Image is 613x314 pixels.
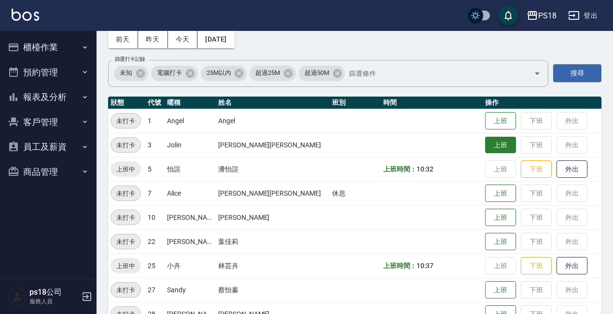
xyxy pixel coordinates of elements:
[111,261,141,271] span: 上班中
[538,10,557,22] div: PS18
[216,97,330,109] th: 姓名
[111,164,141,174] span: 上班中
[165,205,216,229] td: [PERSON_NAME]
[108,97,145,109] th: 狀態
[564,7,601,25] button: 登出
[4,85,93,110] button: 報表及分析
[111,140,140,150] span: 未打卡
[299,66,345,81] div: 超過50M
[216,109,330,133] td: Angel
[145,133,165,157] td: 3
[499,6,518,25] button: save
[197,30,234,48] button: [DATE]
[201,66,247,81] div: 25M以內
[4,110,93,135] button: 客戶管理
[557,257,587,275] button: 外出
[165,109,216,133] td: Angel
[347,65,517,82] input: 篩選條件
[250,68,286,78] span: 超過25M
[165,278,216,302] td: Sandy
[216,157,330,181] td: 潘怡諠
[216,133,330,157] td: [PERSON_NAME][PERSON_NAME]
[216,254,330,278] td: 林芸卉
[145,229,165,254] td: 22
[29,287,79,297] h5: ps18公司
[417,262,433,270] span: 10:37
[111,116,140,126] span: 未打卡
[145,109,165,133] td: 1
[165,157,216,181] td: 怡諠
[168,30,198,48] button: 今天
[111,237,140,247] span: 未打卡
[299,68,335,78] span: 超過50M
[111,213,140,223] span: 未打卡
[165,181,216,205] td: Alice
[165,97,216,109] th: 暱稱
[165,254,216,278] td: 小卉
[8,287,27,306] img: Person
[165,229,216,254] td: [PERSON_NAME]
[523,6,560,26] button: PS18
[4,159,93,185] button: 商品管理
[145,254,165,278] td: 25
[138,30,168,48] button: 昨天
[250,66,296,81] div: 超過25M
[108,30,138,48] button: 前天
[485,233,516,251] button: 上班
[115,56,145,63] label: 篩選打卡記錄
[4,60,93,85] button: 預約管理
[145,97,165,109] th: 代號
[483,97,601,109] th: 操作
[29,297,79,306] p: 服務人員
[485,185,516,202] button: 上班
[381,97,483,109] th: 時間
[557,160,587,178] button: 外出
[529,66,545,81] button: Open
[111,188,140,199] span: 未打卡
[145,157,165,181] td: 5
[417,165,433,173] span: 10:32
[114,68,138,78] span: 未知
[383,165,417,173] b: 上班時間：
[553,64,601,82] button: 搜尋
[485,137,516,154] button: 上班
[485,112,516,130] button: 上班
[485,281,516,299] button: 上班
[521,160,552,178] button: 下班
[201,68,237,78] span: 25M以內
[330,181,381,205] td: 休息
[216,229,330,254] td: 葉佳莉
[151,68,188,78] span: 電腦打卡
[12,9,39,21] img: Logo
[114,66,148,81] div: 未知
[145,205,165,229] td: 10
[216,205,330,229] td: [PERSON_NAME]
[521,257,552,275] button: 下班
[383,262,417,270] b: 上班時間：
[111,285,140,295] span: 未打卡
[216,181,330,205] td: [PERSON_NAME][PERSON_NAME]
[216,278,330,302] td: 蔡怡蓁
[151,66,198,81] div: 電腦打卡
[145,278,165,302] td: 27
[4,134,93,159] button: 員工及薪資
[485,209,516,227] button: 上班
[165,133,216,157] td: Jolin
[330,97,381,109] th: 班別
[145,181,165,205] td: 7
[4,35,93,60] button: 櫃檯作業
